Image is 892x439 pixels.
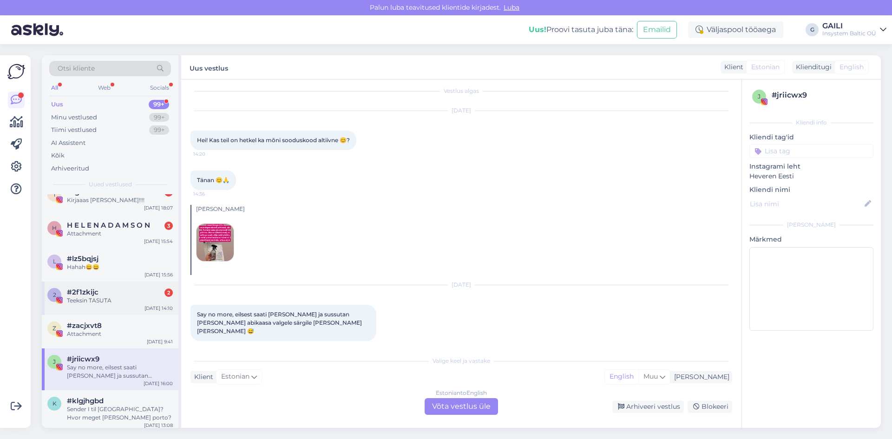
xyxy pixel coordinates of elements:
div: [DATE] [190,106,732,115]
div: Klient [190,372,213,382]
input: Lisa nimi [750,199,863,209]
div: [DATE] 16:00 [144,380,173,387]
span: H [52,224,57,231]
span: 14:20 [193,151,228,157]
div: [DATE] 14:10 [144,305,173,312]
span: Uued vestlused [89,180,132,189]
span: Say no more, eilsest saati [PERSON_NAME] ja sussutan [PERSON_NAME] abikaasa valgele särgile [PERS... [197,311,363,334]
div: [PERSON_NAME] [196,205,732,213]
span: Tänan 😊🙏 [197,177,230,183]
span: 2 [53,291,56,298]
p: Kliendi nimi [749,185,873,195]
span: Muu [643,372,658,380]
span: Otsi kliente [58,64,95,73]
div: Sender I til [GEOGRAPHIC_DATA]? Hvor meget [PERSON_NAME] porto? [67,405,173,422]
span: Luba [501,3,522,12]
div: Valige keel ja vastake [190,357,732,365]
div: Minu vestlused [51,113,97,122]
span: z [52,325,56,332]
div: [DATE] 15:56 [144,271,173,278]
div: Väljaspool tööaega [688,21,783,38]
div: [DATE] [190,281,732,289]
div: Kirjaaas [PERSON_NAME]!!!! [67,196,173,204]
span: k [52,400,57,407]
span: #jriicwx9 [67,355,99,363]
div: [DATE] 18:07 [144,204,173,211]
span: j [758,93,761,100]
span: #zacjxvt8 [67,321,102,330]
p: Kliendi tag'id [749,132,873,142]
span: l [53,258,56,265]
div: Võta vestlus üle [425,398,498,415]
span: Estonian [221,372,249,382]
div: Klient [721,62,743,72]
input: Lisa tag [749,144,873,158]
button: Emailid [637,21,677,39]
div: Kõik [51,151,65,160]
span: H E L E N A D A M S O N [67,221,150,229]
span: #klgjhgbd [67,397,104,405]
div: Klienditugi [792,62,832,72]
div: Vestlus algas [190,87,732,95]
div: 3 [164,222,173,230]
div: [DATE] 13:08 [144,422,173,429]
img: attachment [197,224,234,261]
div: [DATE] 9:41 [147,338,173,345]
div: 2 [164,288,173,297]
p: Märkmed [749,235,873,244]
div: Web [96,82,112,94]
span: t [53,191,56,198]
p: Instagrami leht [749,162,873,171]
div: Say no more, eilsest saati [PERSON_NAME] ja sussutan [PERSON_NAME] abikaasa valgele särgile [PERS... [67,363,173,380]
label: Uus vestlus [190,61,228,73]
div: Blokeeri [688,400,732,413]
div: English [605,370,638,384]
div: Hahah😄😄 [67,263,173,271]
div: 99+ [149,125,169,135]
span: 14:36 [193,190,228,197]
div: Proovi tasuta juba täna: [529,24,633,35]
div: Tiimi vestlused [51,125,97,135]
span: #lz5bqjsj [67,255,98,263]
div: Kliendi info [749,118,873,127]
div: [PERSON_NAME] [670,372,729,382]
span: j [53,358,56,365]
div: Attachment [67,330,173,338]
span: #2f1zkijc [67,288,98,296]
div: GAILI [822,22,876,30]
div: Estonian to English [436,389,487,397]
div: 99+ [149,113,169,122]
div: 99+ [149,100,169,109]
div: Insystem Baltic OÜ [822,30,876,37]
div: Socials [148,82,171,94]
div: Uus [51,100,63,109]
img: Askly Logo [7,63,25,80]
span: Estonian [751,62,780,72]
div: Teeksin TASUTA [67,296,173,305]
span: Hei! Kas teil on hetkel ka mõni sooduskood altiivne 😊? [197,137,350,144]
div: Attachment [67,229,173,238]
div: # jriicwx9 [772,90,871,101]
div: [PERSON_NAME] [749,221,873,229]
div: All [49,82,60,94]
div: AI Assistent [51,138,85,148]
p: Heveren Eesti [749,171,873,181]
span: English [840,62,864,72]
div: [DATE] 15:54 [144,238,173,245]
div: Arhiveeri vestlus [612,400,684,413]
div: Arhiveeritud [51,164,89,173]
a: GAILIInsystem Baltic OÜ [822,22,886,37]
b: Uus! [529,25,546,34]
span: 16:00 [193,341,228,348]
div: G [806,23,819,36]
